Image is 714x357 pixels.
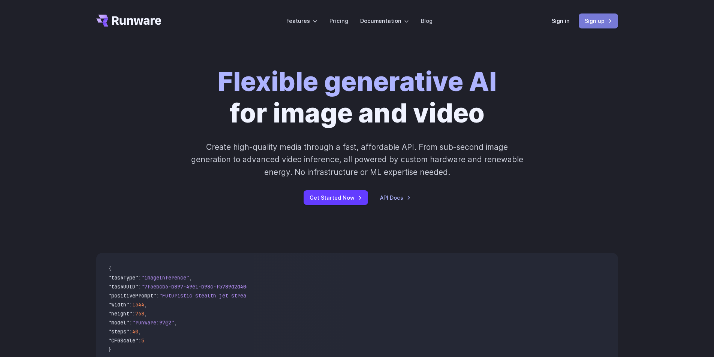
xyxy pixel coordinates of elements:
span: "steps" [108,328,129,335]
span: "model" [108,319,129,326]
strong: Flexible generative AI [218,66,497,97]
span: , [144,310,147,317]
span: : [129,328,132,335]
span: "Futuristic stealth jet streaking through a neon-lit cityscape with glowing purple exhaust" [159,292,432,299]
a: Blog [421,16,433,25]
span: 40 [132,328,138,335]
span: "taskType" [108,274,138,281]
span: 1344 [132,301,144,308]
span: : [156,292,159,299]
span: : [138,283,141,290]
span: 768 [135,310,144,317]
span: "runware:97@2" [132,319,174,326]
a: Sign up [579,13,618,28]
span: "width" [108,301,129,308]
span: , [138,328,141,335]
p: Create high-quality media through a fast, affordable API. From sub-second image generation to adv... [190,141,524,178]
span: "positivePrompt" [108,292,156,299]
span: : [129,301,132,308]
a: Go to / [96,15,162,27]
span: { [108,265,111,272]
label: Features [286,16,317,25]
span: "CFGScale" [108,337,138,344]
a: API Docs [380,193,411,202]
span: , [144,301,147,308]
span: "7f3ebcb6-b897-49e1-b98c-f5789d2d40d7" [141,283,255,290]
span: : [138,274,141,281]
span: : [129,319,132,326]
span: : [138,337,141,344]
span: "taskUUID" [108,283,138,290]
span: 5 [141,337,144,344]
h1: for image and video [218,66,497,129]
label: Documentation [360,16,409,25]
span: , [189,274,192,281]
a: Get Started Now [304,190,368,205]
a: Sign in [552,16,570,25]
span: , [174,319,177,326]
span: } [108,346,111,353]
span: : [132,310,135,317]
span: "imageInference" [141,274,189,281]
a: Pricing [329,16,348,25]
span: "height" [108,310,132,317]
